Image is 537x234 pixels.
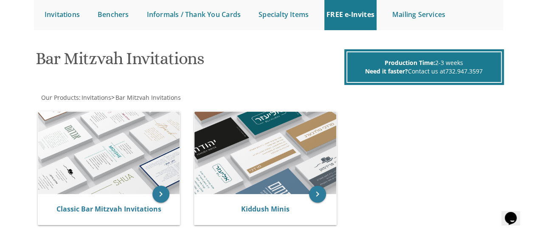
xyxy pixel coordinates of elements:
[34,93,269,102] div: :
[241,204,290,214] a: Kiddush Minis
[111,93,181,101] span: >
[501,200,529,226] iframe: chat widget
[445,67,483,75] a: 732.947.3597
[365,67,408,75] span: Need it faster?
[81,93,111,101] a: Invitations
[82,93,111,101] span: Invitations
[346,51,502,83] div: 2-3 weeks Contact us at
[40,93,79,101] a: Our Products
[152,186,169,203] a: keyboard_arrow_right
[194,112,336,195] img: Kiddush Minis
[385,59,435,67] span: Production Time:
[36,49,342,74] h1: Bar Mitzvah Invitations
[38,112,180,195] img: Classic Bar Mitzvah Invitations
[115,93,181,101] a: Bar Mitzvah Invitations
[309,186,326,203] a: keyboard_arrow_right
[56,204,161,214] a: Classic Bar Mitzvah Invitations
